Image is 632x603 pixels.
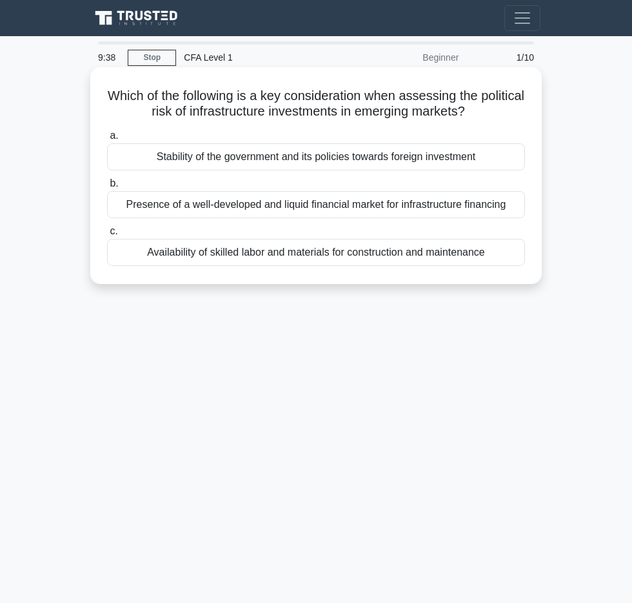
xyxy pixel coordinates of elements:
[107,191,525,218] div: Presence of a well-developed and liquid financial market for infrastructure financing
[106,88,526,120] h5: Which of the following is a key consideration when assessing the political risk of infrastructure...
[107,143,525,170] div: Stability of the government and its policies towards foreign investment
[176,45,353,70] div: CFA Level 1
[110,178,118,189] span: b.
[110,130,118,141] span: a.
[504,5,540,31] button: Toggle navigation
[107,239,525,266] div: Availability of skilled labor and materials for construction and maintenance
[466,45,542,70] div: 1/10
[110,225,117,236] span: c.
[90,45,128,70] div: 9:38
[353,45,466,70] div: Beginner
[128,50,176,66] a: Stop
